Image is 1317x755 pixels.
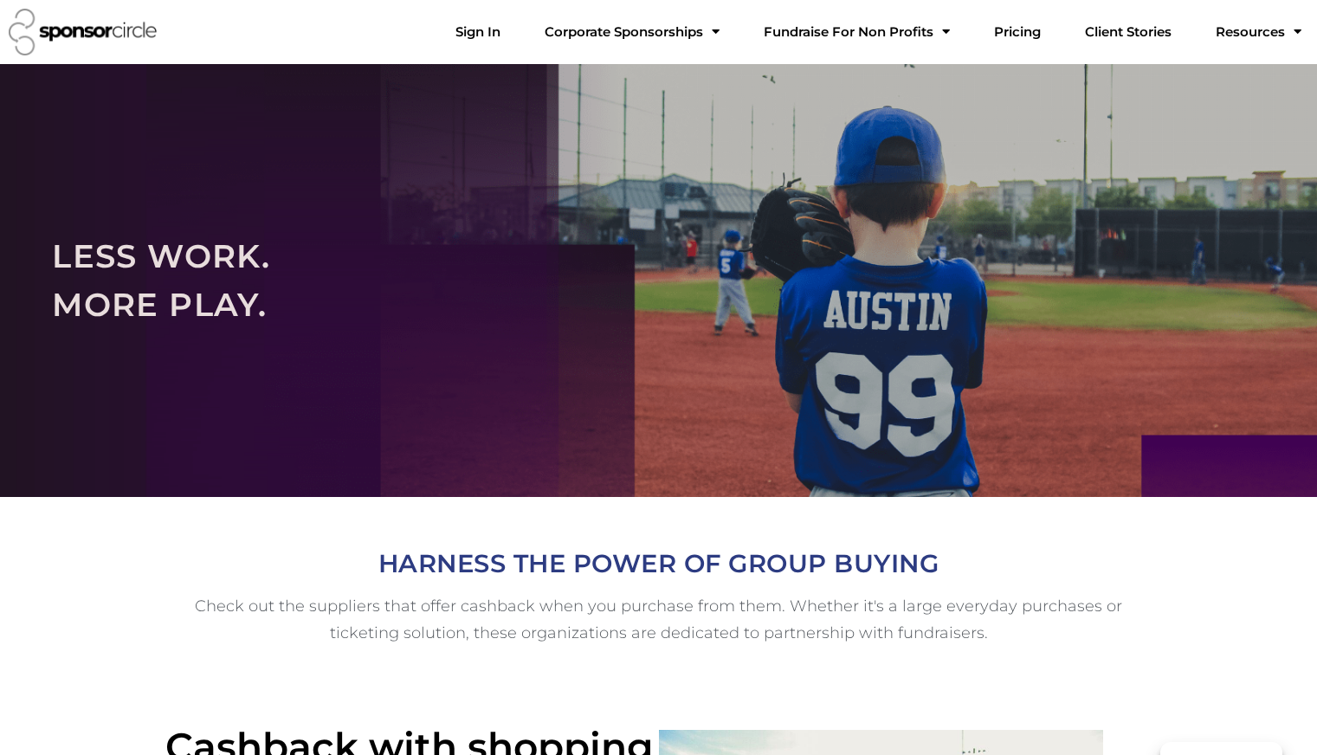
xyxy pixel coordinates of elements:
h2: HARNESS THE POWER OF GROUP BUYING [174,542,1144,584]
a: Corporate SponsorshipsMenu Toggle [531,15,733,49]
a: Resources [1202,15,1315,49]
a: Sign In [442,15,514,49]
a: Pricing [980,15,1055,49]
a: Fundraise For Non ProfitsMenu Toggle [750,15,964,49]
h2: LESS WORK. MORE PLAY. [52,232,1265,328]
nav: Menu [442,15,1315,49]
img: Sponsor Circle logo [9,9,157,55]
h5: Check out the suppliers that offer cashback when you purchase from them. Whether it's a large eve... [174,593,1144,646]
a: Client Stories [1071,15,1185,49]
